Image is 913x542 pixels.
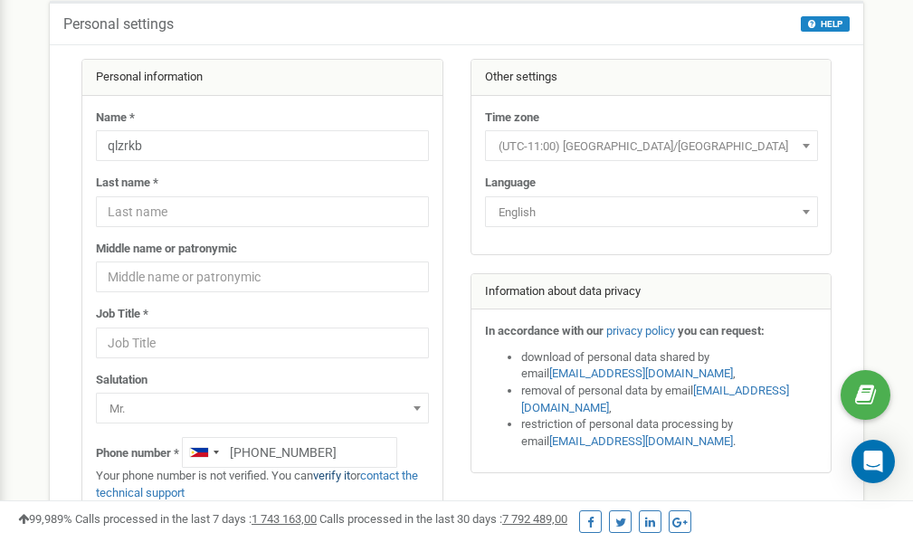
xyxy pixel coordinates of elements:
[102,396,423,422] span: Mr.
[182,437,397,468] input: +1-800-555-55-55
[485,130,818,161] span: (UTC-11:00) Pacific/Midway
[471,274,832,310] div: Information about data privacy
[801,16,850,32] button: HELP
[252,512,317,526] u: 1 743 163,00
[485,175,536,192] label: Language
[471,60,832,96] div: Other settings
[96,261,429,292] input: Middle name or patronymic
[319,512,567,526] span: Calls processed in the last 30 days :
[521,384,789,414] a: [EMAIL_ADDRESS][DOMAIN_NAME]
[96,328,429,358] input: Job Title
[96,175,158,192] label: Last name *
[96,196,429,227] input: Last name
[96,468,429,501] p: Your phone number is not verified. You can or
[485,324,604,338] strong: In accordance with our
[63,16,174,33] h5: Personal settings
[485,196,818,227] span: English
[183,438,224,467] div: Telephone country code
[96,130,429,161] input: Name
[82,60,442,96] div: Personal information
[96,306,148,323] label: Job Title *
[606,324,675,338] a: privacy policy
[521,349,818,383] li: download of personal data shared by email ,
[96,445,179,462] label: Phone number *
[851,440,895,483] div: Open Intercom Messenger
[18,512,72,526] span: 99,989%
[96,469,418,499] a: contact the technical support
[502,512,567,526] u: 7 792 489,00
[75,512,317,526] span: Calls processed in the last 7 days :
[485,109,539,127] label: Time zone
[96,241,237,258] label: Middle name or patronymic
[521,416,818,450] li: restriction of personal data processing by email .
[678,324,765,338] strong: you can request:
[313,469,350,482] a: verify it
[549,366,733,380] a: [EMAIL_ADDRESS][DOMAIN_NAME]
[521,383,818,416] li: removal of personal data by email ,
[549,434,733,448] a: [EMAIL_ADDRESS][DOMAIN_NAME]
[96,372,147,389] label: Salutation
[491,134,812,159] span: (UTC-11:00) Pacific/Midway
[96,393,429,423] span: Mr.
[491,200,812,225] span: English
[96,109,135,127] label: Name *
